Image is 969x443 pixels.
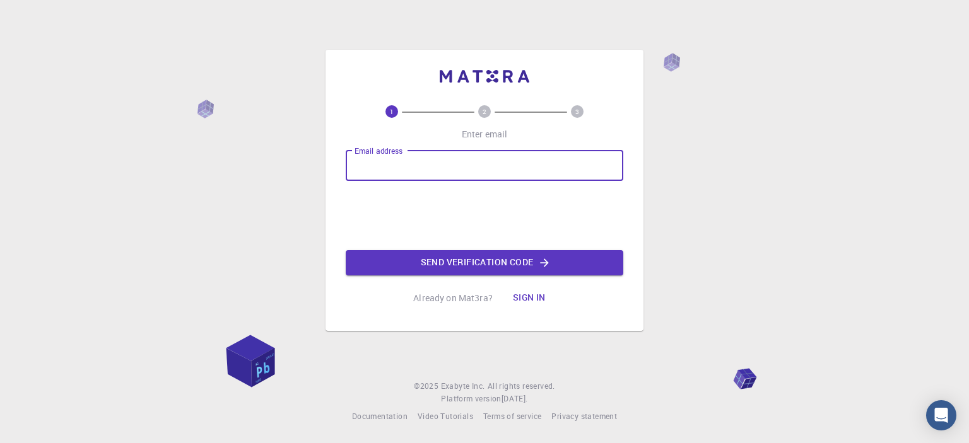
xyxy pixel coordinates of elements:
text: 1 [390,107,394,116]
text: 2 [483,107,486,116]
span: Terms of service [483,411,541,421]
span: [DATE] . [502,393,528,403]
span: Privacy statement [551,411,617,421]
a: Exabyte Inc. [441,380,485,393]
button: Sign in [503,285,556,311]
div: Open Intercom Messenger [926,400,956,430]
text: 3 [575,107,579,116]
a: [DATE]. [502,393,528,405]
span: Documentation [352,411,408,421]
span: Platform version [441,393,501,405]
span: Video Tutorials [418,411,473,421]
p: Enter email [462,128,508,141]
iframe: reCAPTCHA [389,191,580,240]
span: © 2025 [414,380,440,393]
label: Email address [355,146,402,156]
a: Documentation [352,410,408,423]
a: Video Tutorials [418,410,473,423]
p: Already on Mat3ra? [413,292,493,304]
a: Privacy statement [551,410,617,423]
button: Send verification code [346,250,623,275]
a: Terms of service [483,410,541,423]
span: Exabyte Inc. [441,381,485,391]
span: All rights reserved. [488,380,555,393]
